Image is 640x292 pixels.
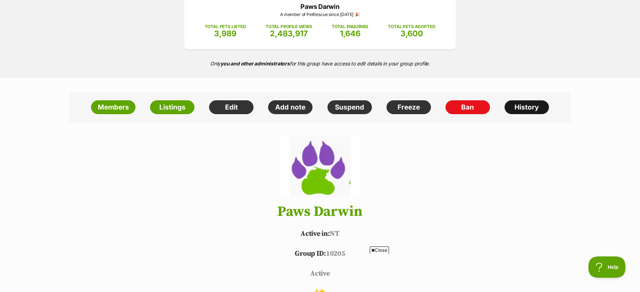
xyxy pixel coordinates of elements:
[332,23,368,30] p: TOTAL ENQUIRIES
[386,100,431,115] a: Freeze
[340,29,361,38] span: 1,646
[266,23,312,30] p: TOTAL PROFILE VIEWS
[279,137,361,197] img: Paws Darwin
[270,29,308,38] span: 2,483,917
[505,100,549,115] a: History
[214,29,236,38] span: 3,989
[220,60,290,67] strong: you and other administrators
[195,2,445,11] p: Paws Darwin
[59,269,581,279] p: active
[300,229,330,238] span: Active in:
[588,256,626,278] iframe: Help Scout Beacon - Open
[295,249,326,258] span: Group ID:
[268,100,313,115] a: Add note
[370,246,389,254] span: Close
[400,29,423,38] span: 3,600
[209,100,254,115] a: Edit
[205,23,246,30] p: TOTAL PETS LISTED
[446,100,490,115] a: Ban
[59,204,581,219] h1: Paws Darwin
[327,100,372,115] a: Suspend
[148,256,492,288] iframe: Advertisement
[59,229,581,239] p: NT
[388,23,435,30] p: TOTAL PETS ADOPTED
[150,100,194,115] a: Listings
[195,11,445,18] p: A member of PetRescue since [DATE] 🎉
[59,249,581,259] p: 10205
[91,100,135,115] a: Members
